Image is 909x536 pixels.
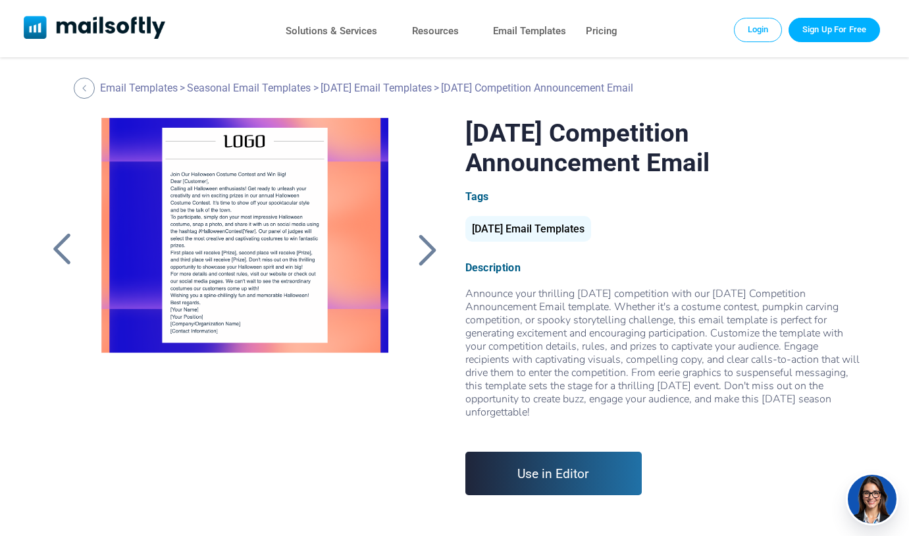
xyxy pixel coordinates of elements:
div: [DATE] Email Templates [465,216,591,242]
a: Back [411,232,444,267]
a: Solutions & Services [286,22,377,41]
a: Resources [412,22,459,41]
a: Use in Editor [465,452,642,495]
a: Seasonal Email Templates [187,82,311,94]
div: Announce your thrilling [DATE] competition with our [DATE] Competition Announcement Email templat... [465,287,864,432]
div: Description [465,261,864,274]
a: Mailsoftly [24,16,165,41]
a: Login [734,18,783,41]
a: Halloween Competition Announcement Email [86,118,404,447]
a: Trial [789,18,880,41]
a: Back [45,232,78,267]
a: Email Templates [100,82,178,94]
h1: [DATE] Competition Announcement Email [465,118,864,177]
a: Email Templates [493,22,566,41]
div: Tags [465,190,864,203]
a: Pricing [586,22,617,41]
a: [DATE] Email Templates [465,228,591,234]
a: Back [74,78,98,99]
a: [DATE] Email Templates [321,82,432,94]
